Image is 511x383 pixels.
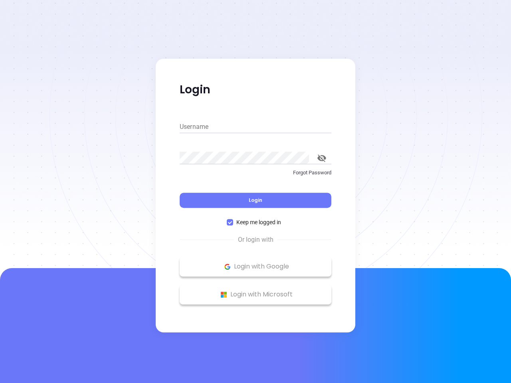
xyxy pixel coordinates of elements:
button: Microsoft Logo Login with Microsoft [180,284,331,304]
span: Login [249,197,262,203]
span: Keep me logged in [233,218,284,227]
p: Login with Microsoft [184,288,327,300]
p: Login with Google [184,261,327,272]
button: Login [180,193,331,208]
p: Forgot Password [180,169,331,177]
a: Forgot Password [180,169,331,183]
img: Google Logo [222,262,232,272]
span: Or login with [234,235,277,245]
p: Login [180,83,331,97]
button: Google Logo Login with Google [180,257,331,276]
button: toggle password visibility [312,148,331,168]
img: Microsoft Logo [219,290,229,300]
